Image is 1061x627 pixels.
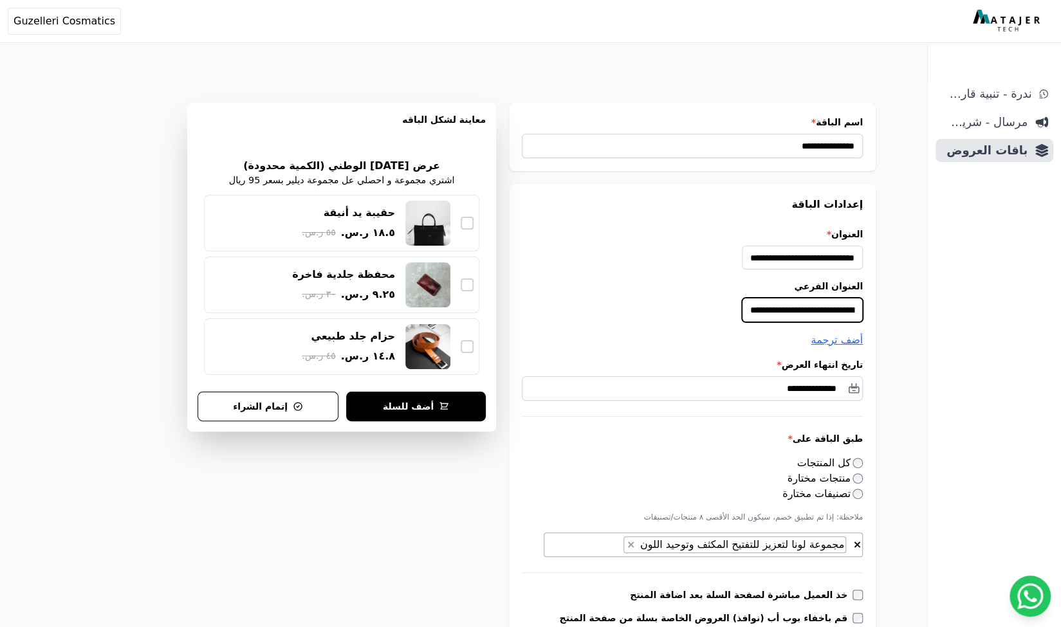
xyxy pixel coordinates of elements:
img: MatajerTech Logo [973,10,1043,33]
input: منتجات مختارة [853,473,863,484]
span: Guzelleri Cosmatics [14,14,115,29]
span: ندرة - تنبية قارب علي النفاذ [941,85,1031,103]
input: تصنيفات مختارة [853,489,863,499]
label: طبق الباقة على [522,432,863,445]
label: تاريخ انتهاء العرض [522,358,863,371]
div: محفظة جلدية فاخرة [292,268,395,282]
div: حقيبة يد أنيقة [324,206,395,220]
span: × [853,538,862,550]
label: منتجات مختارة [788,472,863,484]
label: العنوان الفرعي [522,280,863,293]
img: حقيبة يد أنيقة [405,201,450,246]
p: ملاحظة: إذا تم تطبيق خصم، سيكون الحد الأقصى ٨ منتجات/تصنيفات [522,512,863,522]
span: مجموعة لونا لتعزيز للتفتيح المكثف وتوحيد اللون [637,538,845,550]
label: اسم الباقة [522,116,863,129]
button: إتمام الشراء [198,392,338,421]
label: كل المنتجات [797,457,863,469]
label: قم باخفاء بوب أب (نوافذ) العروض الخاصة بسلة من صفحة المنتج [559,612,853,624]
span: ٤٥ ر.س. [302,349,335,363]
span: ١٨.٥ ر.س. [341,225,395,241]
h3: معاينة لشكل الباقه [198,113,486,141]
span: باقات العروض [941,141,1028,159]
input: كل المنتجات [853,458,863,468]
button: أضف ترجمة [811,332,863,348]
button: أضف للسلة [346,392,486,421]
span: ٩.٢٥ ر.س. [341,287,395,302]
span: أضف ترجمة [811,334,863,346]
button: قم بإزالة كل العناصر [853,536,862,549]
span: × [627,538,635,550]
li: مجموعة لونا لتعزيز للتفتيح المكثف وتوحيد اللون [623,536,846,553]
label: خذ العميل مباشرة لصفحة السلة بعد اضافة المنتج [630,588,853,601]
label: تصنيفات مختارة [782,487,863,500]
img: حزام جلد طبيعي [405,324,450,369]
label: العنوان [522,228,863,241]
p: اشتري مجموعة و احصلي عل مجموعة ديلير بسعر 95 ريال [229,174,455,188]
button: Remove item [624,537,638,552]
img: محفظة جلدية فاخرة [405,262,450,307]
span: ٥٥ ر.س. [302,226,335,239]
button: Guzelleri Cosmatics [8,8,121,35]
h3: إعدادات الباقة [522,197,863,212]
span: مرسال - شريط دعاية [941,113,1028,131]
span: ١٤.٨ ر.س. [341,349,395,364]
span: ٣٠ ر.س. [302,287,335,301]
h2: عرض [DATE] الوطني (الكمية محدودة) [243,158,440,174]
div: حزام جلد طبيعي [311,329,396,343]
textarea: Search [613,538,620,553]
